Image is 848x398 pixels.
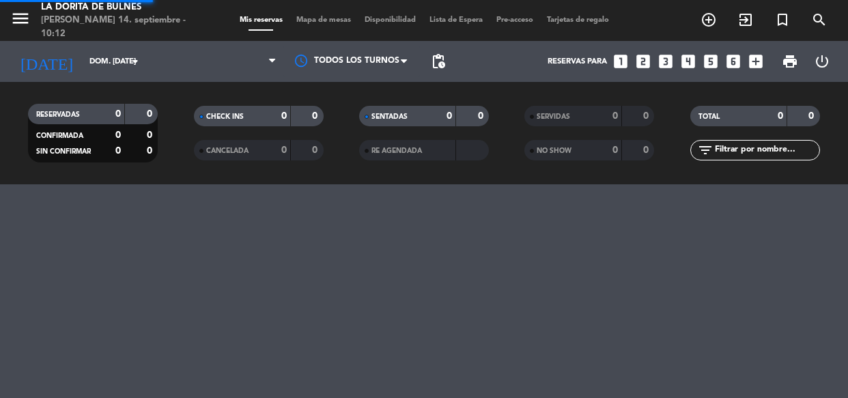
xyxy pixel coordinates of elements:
i: add_box [747,53,765,70]
strong: 0 [808,111,817,121]
div: LOG OUT [806,41,838,82]
span: CANCELADA [206,147,249,154]
i: looks_5 [702,53,720,70]
i: looks_3 [657,53,675,70]
span: NO SHOW [537,147,571,154]
i: filter_list [697,142,713,158]
strong: 0 [778,111,783,121]
strong: 0 [312,111,320,121]
i: looks_6 [724,53,742,70]
span: SENTADAS [371,113,408,120]
strong: 0 [115,109,121,119]
strong: 0 [478,111,486,121]
strong: 0 [447,111,452,121]
span: SERVIDAS [537,113,570,120]
i: looks_two [634,53,652,70]
strong: 0 [147,146,155,156]
strong: 0 [281,111,287,121]
span: Mis reservas [233,16,289,24]
strong: 0 [281,145,287,155]
strong: 0 [643,145,651,155]
span: CONFIRMADA [36,132,83,139]
span: RE AGENDADA [371,147,422,154]
div: [PERSON_NAME] 14. septiembre - 10:12 [41,14,202,40]
span: Pre-acceso [490,16,540,24]
span: Tarjetas de regalo [540,16,616,24]
i: search [811,12,828,28]
strong: 0 [612,111,618,121]
i: looks_4 [679,53,697,70]
i: turned_in_not [774,12,791,28]
i: power_settings_new [814,53,830,70]
span: RESERVADAS [36,111,80,118]
strong: 0 [312,145,320,155]
i: looks_one [612,53,630,70]
span: SIN CONFIRMAR [36,148,91,155]
i: exit_to_app [737,12,754,28]
span: pending_actions [430,53,447,70]
span: print [782,53,798,70]
strong: 0 [643,111,651,121]
strong: 0 [115,146,121,156]
span: Disponibilidad [358,16,423,24]
div: La Dorita de Bulnes [41,1,202,14]
span: Lista de Espera [423,16,490,24]
i: menu [10,8,31,29]
button: menu [10,8,31,33]
span: Reservas para [548,57,607,66]
i: add_circle_outline [701,12,717,28]
span: TOTAL [698,113,720,120]
input: Filtrar por nombre... [713,143,819,158]
strong: 0 [115,130,121,140]
span: CHECK INS [206,113,244,120]
strong: 0 [147,130,155,140]
span: Mapa de mesas [289,16,358,24]
strong: 0 [612,145,618,155]
i: [DATE] [10,46,83,76]
strong: 0 [147,109,155,119]
i: arrow_drop_down [127,53,143,70]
